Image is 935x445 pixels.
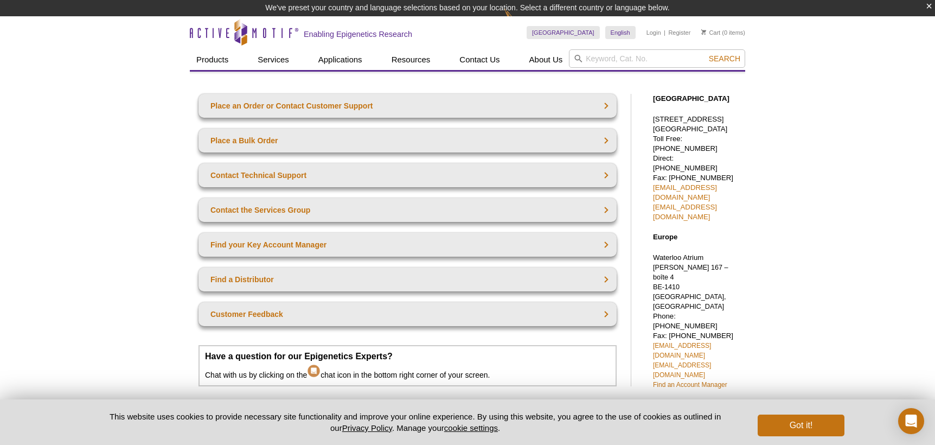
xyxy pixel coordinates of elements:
[646,29,661,36] a: Login
[307,361,321,378] img: Intercom Chat
[569,49,745,68] input: Keyword, Cat. No.
[342,423,392,433] a: Privacy Policy
[653,342,711,359] a: [EMAIL_ADDRESS][DOMAIN_NAME]
[91,411,740,434] p: This website uses cookies to provide necessary site functionality and improve your online experie...
[190,49,235,70] a: Products
[709,54,740,63] span: Search
[653,381,727,389] a: Find an Account Manager
[385,49,437,70] a: Resources
[701,29,706,35] img: Your Cart
[605,26,636,39] a: English
[668,29,690,36] a: Register
[706,54,744,63] button: Search
[653,253,740,390] p: Waterloo Atrium Phone: [PHONE_NUMBER] Fax: [PHONE_NUMBER]
[523,49,569,70] a: About Us
[312,49,369,70] a: Applications
[198,268,617,291] a: Find a Distributor
[653,361,711,379] a: [EMAIL_ADDRESS][DOMAIN_NAME]
[198,198,617,222] a: Contact the Services Group
[653,264,728,310] span: [PERSON_NAME] 167 – boîte 4 BE-1410 [GEOGRAPHIC_DATA], [GEOGRAPHIC_DATA]
[898,408,924,434] div: Open Intercom Messenger
[653,115,740,222] p: [STREET_ADDRESS] [GEOGRAPHIC_DATA] Toll Free: [PHONE_NUMBER] Direct: [PHONE_NUMBER] Fax: [PHONE_N...
[664,26,665,39] li: |
[758,415,844,436] button: Got it!
[198,163,617,187] a: Contact Technical Support
[198,233,617,257] a: Find your Key Account Manager
[653,183,717,201] a: [EMAIL_ADDRESS][DOMAIN_NAME]
[198,129,617,152] a: Place a Bulk Order
[205,352,393,361] strong: Have a question for our Epigenetics Experts?
[198,94,617,118] a: Place an Order or Contact Customer Support
[653,233,677,241] strong: Europe
[527,26,600,39] a: [GEOGRAPHIC_DATA]
[304,29,412,39] h2: Enabling Epigenetics Research
[444,423,498,433] button: cookie settings
[701,26,745,39] li: (0 items)
[205,352,610,380] p: Chat with us by clicking on the chat icon in the bottom right corner of your screen.
[453,49,506,70] a: Contact Us
[653,94,729,103] strong: [GEOGRAPHIC_DATA]
[504,8,533,34] img: Change Here
[198,302,617,326] a: Customer Feedback
[653,203,717,221] a: [EMAIL_ADDRESS][DOMAIN_NAME]
[701,29,720,36] a: Cart
[251,49,296,70] a: Services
